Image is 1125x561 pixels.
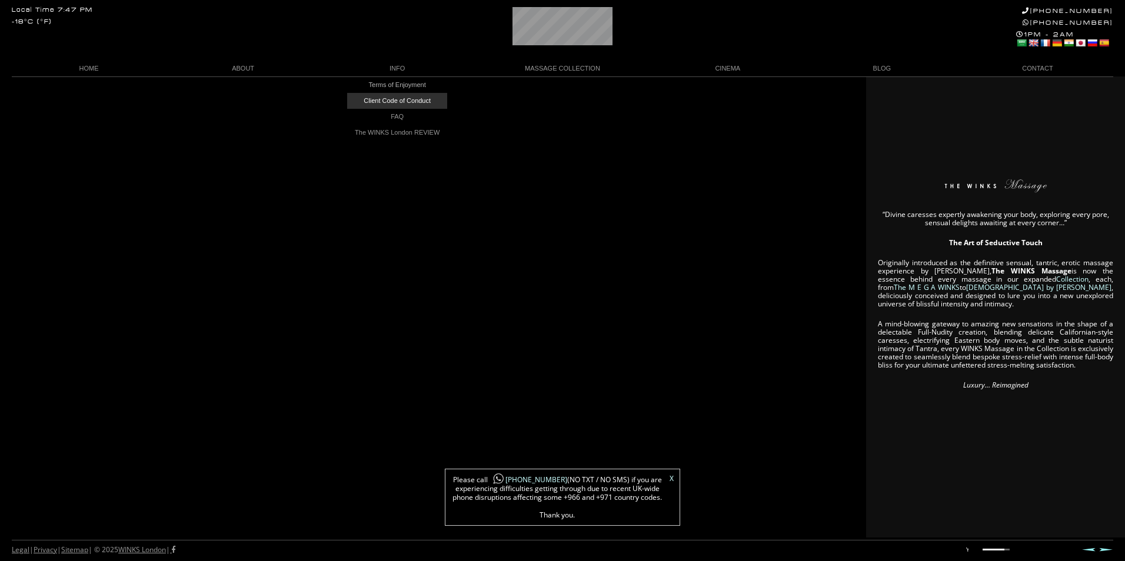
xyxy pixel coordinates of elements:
[1022,7,1113,15] a: [PHONE_NUMBER]
[34,545,57,555] a: Privacy
[876,546,883,553] a: stop
[1028,38,1039,48] a: English
[670,475,674,482] a: X
[118,545,166,555] a: WINKS London
[1099,547,1113,552] a: Next
[492,473,504,485] img: whatsapp-icon1.png
[1056,274,1089,284] a: Collection
[959,61,1113,76] a: CONTACT
[1063,38,1074,48] a: Hindi
[320,61,474,76] a: INFO
[878,259,1113,308] p: Originally introduced as the definitive sensual, tantric, erotic massage experience by [PERSON_NA...
[347,109,447,125] a: FAQ
[963,380,1029,390] em: Luxury… Reimagined
[12,540,175,559] div: | | | © 2025 |
[878,320,1113,369] p: A mind-blowing gateway to amazing new sensations in the shape of a delectable Full-Nudity creatio...
[451,475,663,519] span: Please call (NO TXT / NO SMS) if you are experiencing difficulties getting through due to recent ...
[884,546,891,553] a: next
[1016,31,1113,49] div: 1PM - 2AM
[347,77,447,93] a: Terms of Enjoyment
[12,61,166,76] a: HOME
[166,61,320,76] a: ABOUT
[878,211,1113,227] p: “Divine caresses expertly awakening your body, exploring every pore, sensual delights awaiting at...
[991,266,1071,276] strong: The WINKS Massage
[966,282,1111,292] a: [DEMOGRAPHIC_DATA] by [PERSON_NAME]
[347,93,447,109] a: Client Code of Conduct
[1051,38,1062,48] a: German
[909,179,1082,197] img: The WINKS Massage
[474,61,651,76] a: MASSAGE COLLECTION
[949,238,1043,248] strong: The Art of Seductive Touch
[651,61,805,76] a: CINEMA
[12,7,93,14] div: Local Time 7:47 PM
[1075,38,1086,48] a: Japanese
[1023,19,1113,26] a: [PHONE_NUMBER]
[867,546,874,553] a: play
[347,125,447,141] a: The WINKS London REVIEW
[1081,547,1096,552] a: Prev
[61,545,88,555] a: Sitemap
[1040,38,1050,48] a: French
[12,19,52,25] div: -18°C (°F)
[1099,38,1109,48] a: Spanish
[1016,38,1027,48] a: Arabic
[488,475,567,485] a: [PHONE_NUMBER]
[12,545,29,555] a: Legal
[973,546,980,553] a: mute
[894,282,960,292] a: The M E G A WINKS
[1087,38,1097,48] a: Russian
[805,61,959,76] a: BLOG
